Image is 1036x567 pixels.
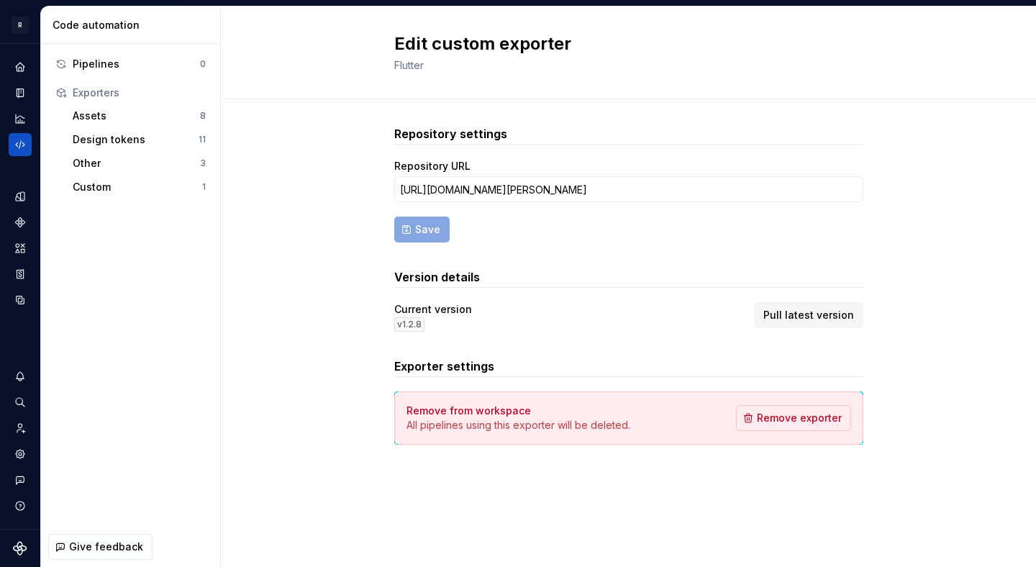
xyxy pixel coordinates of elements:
[3,9,37,40] button: R
[9,133,32,156] a: Code automation
[9,55,32,78] a: Home
[73,180,202,194] div: Custom
[9,468,32,491] button: Contact support
[394,159,471,173] label: Repository URL
[13,541,27,555] svg: Supernova Logo
[200,158,206,169] div: 3
[9,81,32,104] a: Documentation
[394,268,863,286] h3: Version details
[754,302,863,328] button: Pull latest version
[73,109,200,123] div: Assets
[67,176,212,199] button: Custom1
[67,128,212,151] button: Design tokens11
[394,125,863,142] h3: Repository settings
[202,181,206,193] div: 1
[9,185,32,208] a: Design tokens
[9,107,32,130] a: Analytics
[48,534,153,560] button: Give feedback
[9,263,32,286] a: Storybook stories
[53,18,214,32] div: Code automation
[200,110,206,122] div: 8
[394,317,424,332] div: v 1.2.8
[9,289,32,312] a: Data sources
[763,308,854,322] span: Pull latest version
[50,53,212,76] button: Pipelines0
[9,443,32,466] a: Settings
[9,237,32,260] a: Assets
[9,211,32,234] a: Components
[67,104,212,127] button: Assets8
[67,152,212,175] button: Other3
[394,358,863,375] h3: Exporter settings
[12,17,29,34] div: R
[73,132,199,147] div: Design tokens
[406,404,531,418] h4: Remove from workspace
[200,58,206,70] div: 0
[394,59,424,71] span: Flutter
[9,365,32,388] button: Notifications
[9,417,32,440] a: Invite team
[199,134,206,145] div: 11
[394,32,846,55] h2: Edit custom exporter
[757,411,842,425] span: Remove exporter
[406,418,630,432] p: All pipelines using this exporter will be deleted.
[69,540,143,554] span: Give feedback
[73,57,200,71] div: Pipelines
[9,391,32,414] button: Search ⌘K
[73,156,200,171] div: Other
[736,405,851,431] button: Remove exporter
[394,302,472,317] div: Current version
[73,86,206,100] div: Exporters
